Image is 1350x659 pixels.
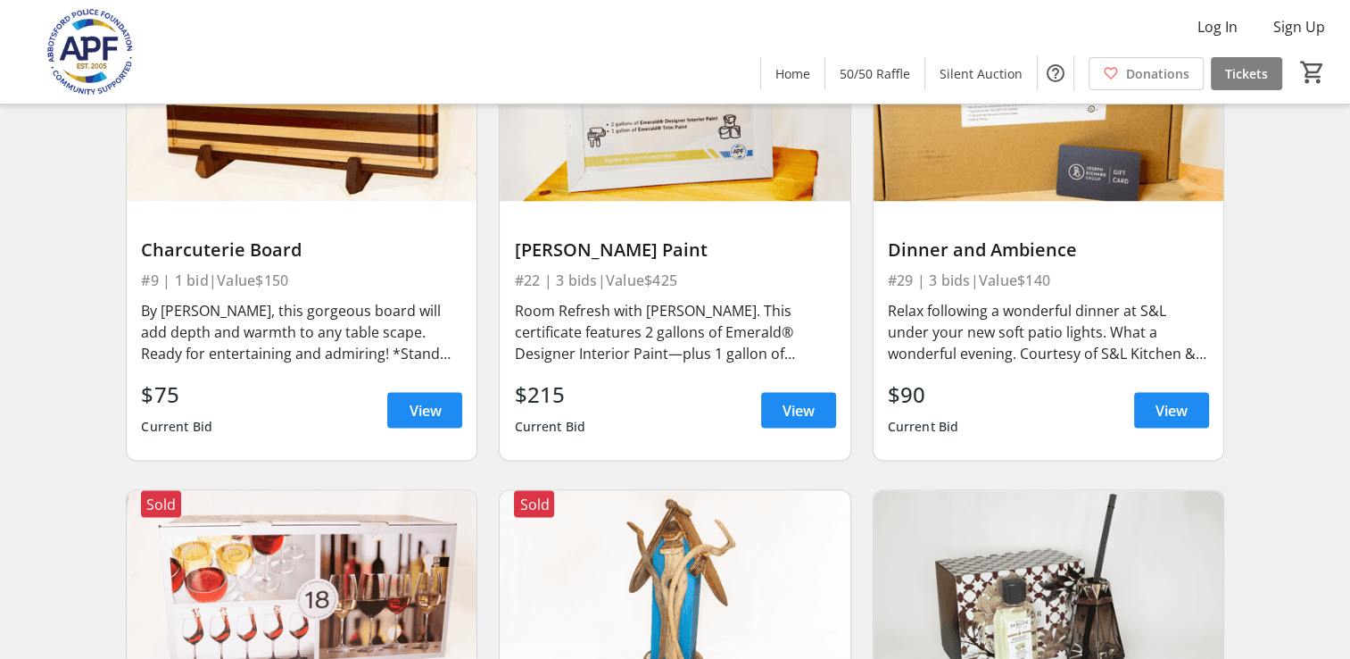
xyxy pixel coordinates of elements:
[888,267,1209,292] div: #29 | 3 bids | Value $140
[888,410,959,442] div: Current Bid
[387,392,462,428] a: View
[888,299,1209,363] div: Relax following a wonderful dinner at S&L under your new soft patio lights. What a wonderful even...
[888,238,1209,260] div: Dinner and Ambience
[141,490,181,517] div: Sold
[141,299,462,363] div: By [PERSON_NAME], this gorgeous board will add depth and warmth to any table scape. Ready for ent...
[1273,16,1325,38] span: Sign Up
[925,57,1037,90] a: Silent Auction
[1134,392,1209,428] a: View
[141,238,462,260] div: Charcuterie Board
[783,399,815,421] span: View
[1225,64,1268,83] span: Tickets
[141,267,462,292] div: #9 | 1 bid | Value $150
[1038,55,1073,91] button: Help
[514,267,835,292] div: #22 | 3 bids | Value $425
[141,410,212,442] div: Current Bid
[514,238,835,260] div: [PERSON_NAME] Paint
[514,378,585,410] div: $215
[775,64,810,83] span: Home
[825,57,924,90] a: 50/50 Raffle
[514,299,835,363] div: Room Refresh with [PERSON_NAME]. This certificate features 2 gallons of Emerald® Designer Interio...
[761,392,836,428] a: View
[1211,57,1282,90] a: Tickets
[1197,16,1238,38] span: Log In
[1259,13,1339,41] button: Sign Up
[840,64,910,83] span: 50/50 Raffle
[761,57,824,90] a: Home
[940,64,1023,83] span: Silent Auction
[1155,399,1188,421] span: View
[409,399,441,421] span: View
[1089,57,1204,90] a: Donations
[888,378,959,410] div: $90
[514,490,554,517] div: Sold
[1126,64,1189,83] span: Donations
[514,410,585,442] div: Current Bid
[141,378,212,410] div: $75
[1183,13,1252,41] button: Log In
[1296,56,1329,88] button: Cart
[11,7,170,96] img: Abbotsford Police Foundation's Logo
